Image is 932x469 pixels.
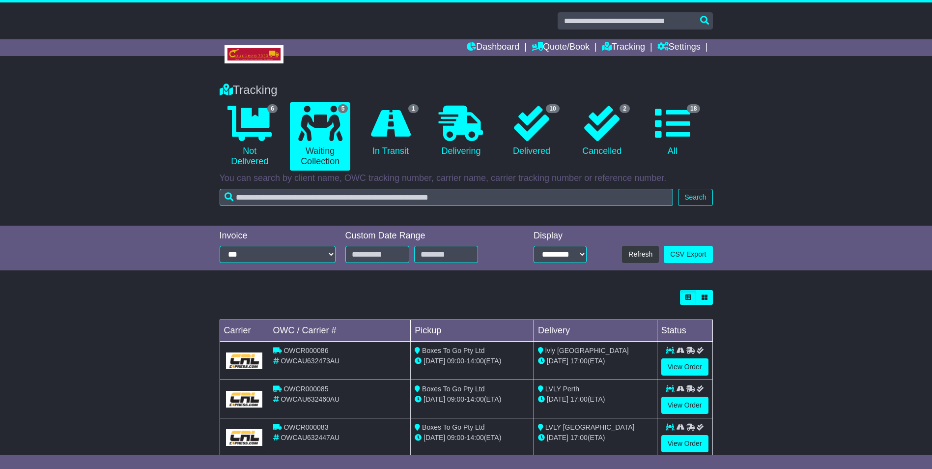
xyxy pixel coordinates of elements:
[657,320,712,342] td: Status
[467,434,484,441] span: 14:00
[661,358,708,376] a: View Order
[269,320,411,342] td: OWC / Carrier #
[467,395,484,403] span: 14:00
[267,104,278,113] span: 6
[283,347,328,354] span: OWCR000086
[534,320,657,342] td: Delivery
[447,434,464,441] span: 09:00
[547,395,568,403] span: [DATE]
[422,423,484,431] span: Boxes To Go Pty Ltd
[642,102,703,160] a: 18 All
[547,434,568,441] span: [DATE]
[422,385,484,393] span: Boxes To Go Pty Ltd
[415,433,530,443] div: - (ETA)
[281,434,339,441] span: OWCAU632447AU
[338,104,348,113] span: 5
[534,231,587,241] div: Display
[415,356,530,366] div: - (ETA)
[290,102,350,171] a: 5 Waiting Collection
[546,104,559,113] span: 10
[687,104,700,113] span: 18
[538,356,653,366] div: (ETA)
[220,102,280,171] a: 6 Not Delivered
[226,429,263,446] img: GetCarrierServiceLogo
[360,102,421,160] a: 1 In Transit
[220,231,336,241] div: Invoice
[532,39,590,56] a: Quote/Book
[422,347,484,354] span: Boxes To Go Pty Ltd
[661,397,708,414] a: View Order
[538,433,653,443] div: (ETA)
[545,347,629,354] span: lvly [GEOGRAPHIC_DATA]
[501,102,562,160] a: 10 Delivered
[424,395,445,403] span: [DATE]
[572,102,632,160] a: 2 Cancelled
[431,102,491,160] a: Delivering
[281,395,339,403] span: OWCAU632460AU
[226,391,263,408] img: GetCarrierServiceLogo
[345,231,503,241] div: Custom Date Range
[661,435,708,452] a: View Order
[545,423,635,431] span: LVLY [GEOGRAPHIC_DATA]
[664,246,712,263] a: CSV Export
[447,395,464,403] span: 09:00
[467,357,484,365] span: 14:00
[570,395,588,403] span: 17:00
[570,357,588,365] span: 17:00
[281,357,339,365] span: OWCAU632473AU
[408,104,419,113] span: 1
[657,39,701,56] a: Settings
[538,394,653,405] div: (ETA)
[226,352,263,369] img: GetCarrierServiceLogo
[220,320,269,342] td: Carrier
[415,394,530,405] div: - (ETA)
[283,423,328,431] span: OWCR000083
[283,385,328,393] span: OWCR000085
[467,39,519,56] a: Dashboard
[424,357,445,365] span: [DATE]
[220,173,713,184] p: You can search by client name, OWC tracking number, carrier name, carrier tracking number or refe...
[678,189,712,206] button: Search
[215,83,718,97] div: Tracking
[411,320,534,342] td: Pickup
[622,246,659,263] button: Refresh
[602,39,645,56] a: Tracking
[447,357,464,365] span: 09:00
[545,385,579,393] span: LVLY Perth
[620,104,630,113] span: 2
[570,434,588,441] span: 17:00
[424,434,445,441] span: [DATE]
[547,357,568,365] span: [DATE]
